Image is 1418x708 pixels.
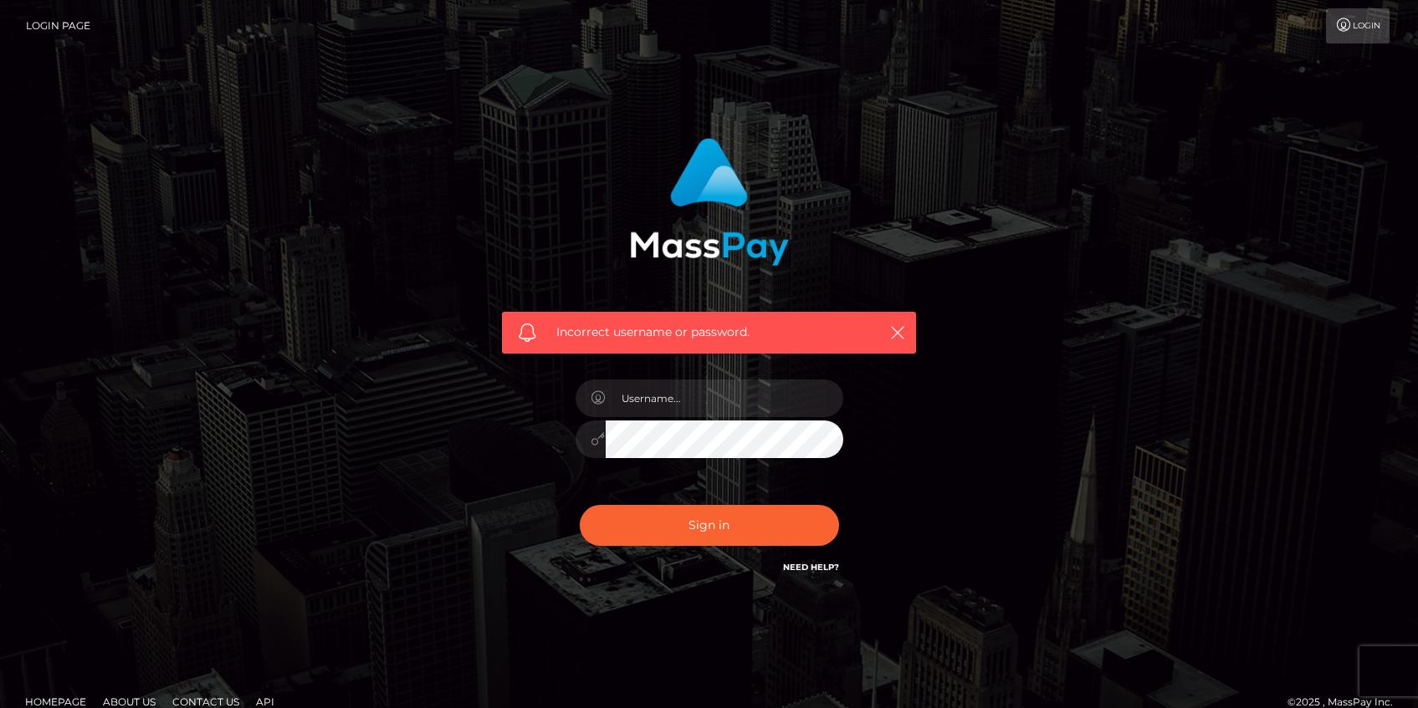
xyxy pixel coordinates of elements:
a: Login Page [26,8,90,43]
span: Incorrect username or password. [556,323,862,341]
img: MassPay Login [630,138,789,266]
a: Login [1326,8,1390,43]
input: Username... [606,379,843,417]
button: Sign in [580,505,839,546]
a: Need Help? [783,562,839,573]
